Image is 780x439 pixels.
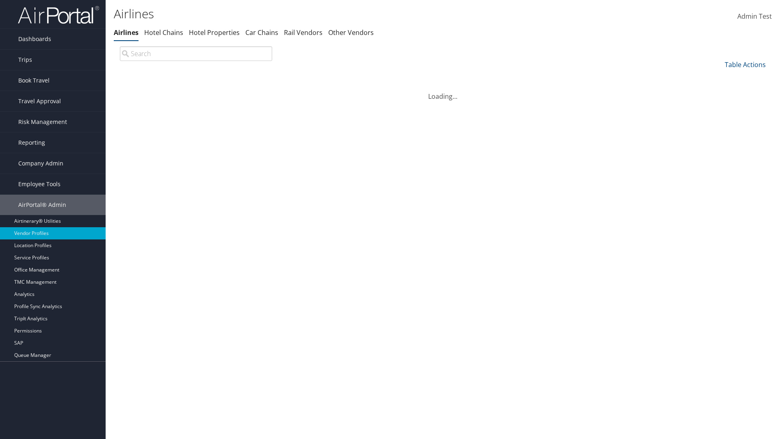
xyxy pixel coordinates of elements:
span: Company Admin [18,153,63,174]
a: Hotel Chains [144,28,183,37]
span: Travel Approval [18,91,61,111]
a: Other Vendors [328,28,374,37]
span: Book Travel [18,70,50,91]
span: Dashboards [18,29,51,49]
input: Search [120,46,272,61]
img: airportal-logo.png [18,5,99,24]
span: Admin Test [737,12,772,21]
span: Reporting [18,133,45,153]
span: Employee Tools [18,174,61,194]
span: Risk Management [18,112,67,132]
a: Hotel Properties [189,28,240,37]
a: Car Chains [245,28,278,37]
a: Airlines [114,28,139,37]
a: Admin Test [737,4,772,29]
span: Trips [18,50,32,70]
div: Loading... [114,82,772,101]
a: Table Actions [725,60,766,69]
span: AirPortal® Admin [18,195,66,215]
a: Rail Vendors [284,28,323,37]
h1: Airlines [114,5,552,22]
